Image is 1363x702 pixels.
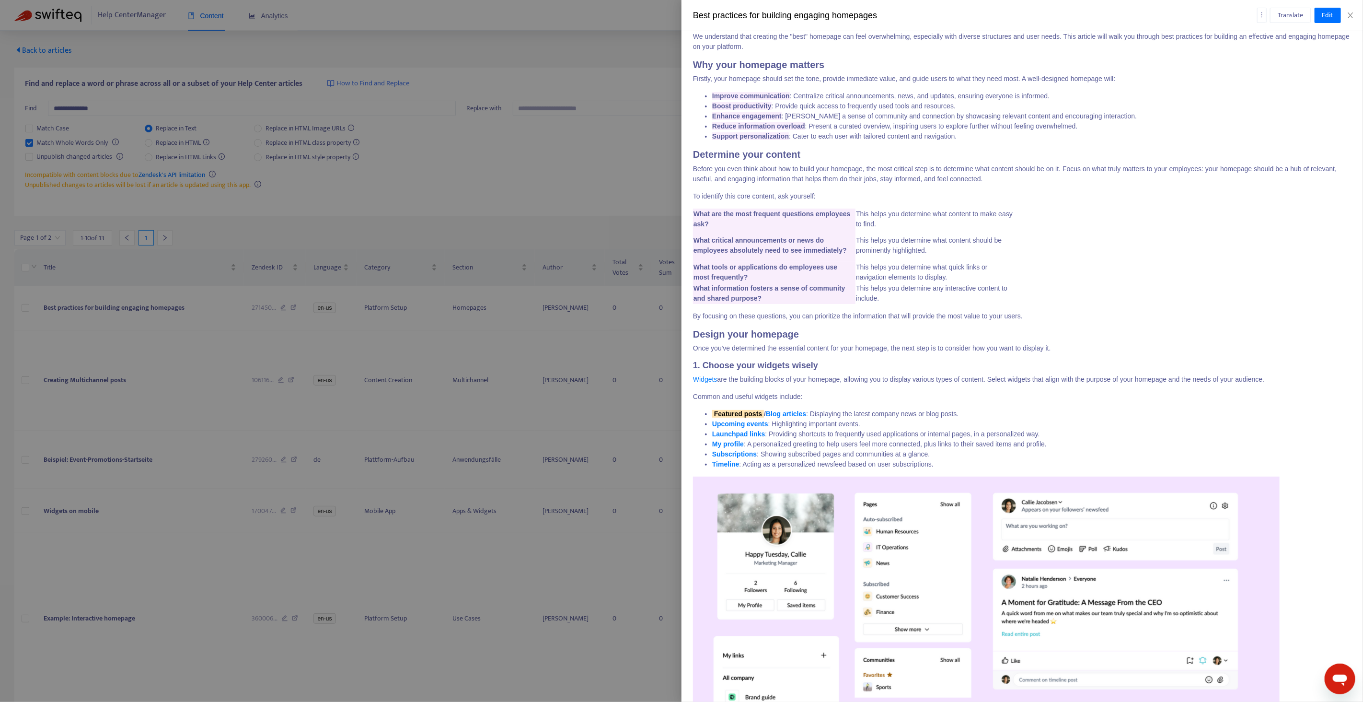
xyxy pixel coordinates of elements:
button: more [1257,8,1267,23]
a: Blog articles [766,410,806,418]
p: are the building blocks of your homepage, allowing you to display various types of content. Selec... [693,374,1351,385]
a: Featured posts [712,410,764,418]
li: : Cater to each user with tailored content and navigation. [712,131,1351,141]
p: To identify this core content, ask yourself: [693,191,1351,201]
strong: 1. Choose your widgets wisely [693,361,818,370]
td: This helps you determine what content to make easy to find. [855,209,1018,230]
p: By focusing on these questions, you can prioritize the information that will provide the most val... [693,311,1351,321]
strong: What tools or applications do employees use most frequently? [693,263,837,281]
li: : Present a curated overview, inspiring users to explore further without feeling overwhelmed. [712,121,1351,131]
li: : Providing shortcuts to frequently used applications or internal pages, in a personalized way. [712,429,1351,439]
li: : Centralize critical announcements, news, and updates, ensuring everyone is informed. [712,91,1351,101]
strong: Boost productivity [712,102,772,110]
td: This helps you determine any interactive content to include. [855,283,1018,304]
strong: Determine your content [693,149,800,160]
strong: Why your homepage matters [693,59,825,70]
button: Translate [1270,8,1311,23]
a: Subscriptions [712,450,757,458]
span: more [1259,12,1265,18]
p: Common and useful widgets include: [693,392,1351,402]
li: : Showing subscribed pages and communities at a glance. [712,449,1351,459]
a: Widgets [693,375,717,383]
p: Firstly, your homepage should set the tone, provide immediate value, and guide users to what they... [693,74,1351,84]
a: Timeline [712,460,739,468]
button: Close [1344,11,1357,20]
li: : Acting as a personalized newsfeed based on user subscriptions. [712,459,1351,469]
p: Once you've determined the essential content for your homepage, the next step is to consider how ... [693,343,1351,353]
li: : Displaying the latest company news or blog posts. [712,409,1351,419]
strong: What critical announcements or news do employees absolutely need to see immediately? [693,236,847,254]
span: Edit [1322,10,1333,21]
span: close [1347,12,1354,19]
strong: Improve communication [712,92,790,100]
strong: / [764,410,766,418]
li: : [PERSON_NAME] a sense of community and connection by showcasing relevant content and encouragin... [712,111,1351,121]
strong: Enhance engagement [712,112,782,120]
p: Before you even think about how to build your homepage, the most critical step is to determine wh... [693,164,1351,184]
li: : Highlighting important events. [712,419,1351,429]
button: Edit [1315,8,1341,23]
p: We understand that creating the "best" homepage can feel overwhelming, especially with diverse st... [693,32,1351,52]
div: Best practices for building engaging homepages [693,9,1257,22]
iframe: Button to launch messaging window [1325,664,1355,694]
td: This helps you determine what quick links or navigation elements to display. [855,262,1018,283]
strong: What information fosters a sense of community and shared purpose? [693,284,845,302]
strong: Design your homepage [693,329,799,339]
a: My profile [712,440,744,448]
a: Upcoming events [712,420,768,428]
a: Launchpad links [712,430,765,438]
td: This helps you determine what content should be prominently highlighted. [855,230,1018,262]
strong: What are the most frequent questions employees ask? [693,210,851,228]
span: Translate [1278,10,1303,21]
strong: Support personalization [712,132,789,140]
strong: Reduce information overload [712,122,805,130]
li: : A personalized greeting to help users feel more connected, plus links to their saved items and ... [712,439,1351,449]
li: : Provide quick access to frequently used tools and resources. [712,101,1351,111]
